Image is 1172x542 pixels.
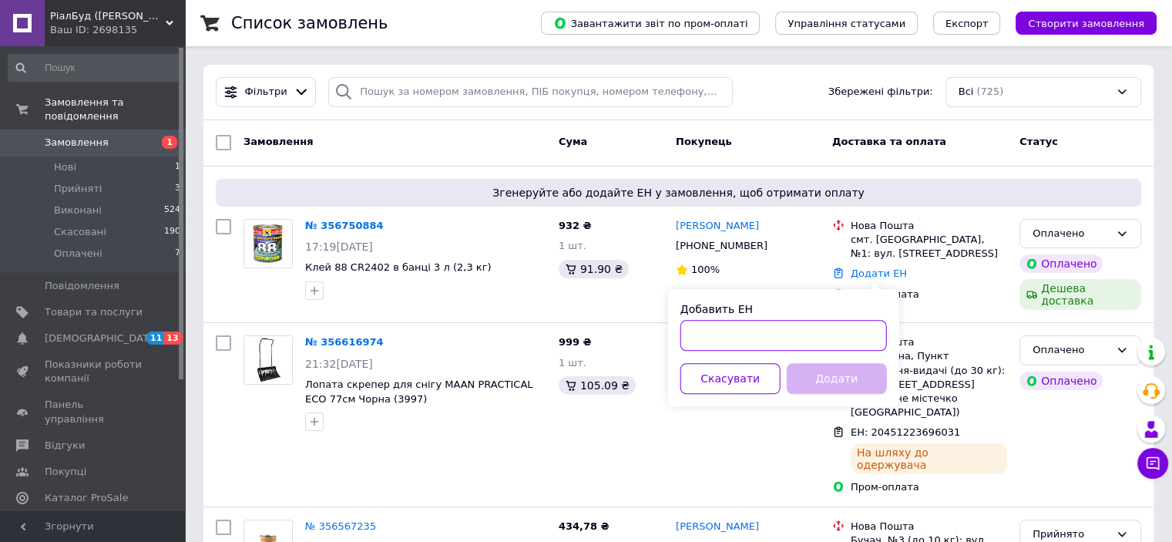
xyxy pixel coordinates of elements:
input: Пошук за номером замовлення, ПІБ покупця, номером телефону, Email, номером накладної [328,77,733,107]
span: (725) [976,86,1003,97]
span: 17:19[DATE] [305,241,373,253]
div: Ваш ID: 2698135 [50,23,185,37]
span: Управління статусами [787,18,905,29]
div: Дешева доставка [1019,279,1141,310]
span: Оплачені [54,247,102,261]
div: Нова Пошта [851,520,1007,534]
span: ЕН: 20451223696031 [851,426,960,438]
a: [PERSON_NAME] [676,219,759,234]
img: Фото товару [244,336,292,384]
button: Скасувати [680,363,781,394]
button: Завантажити звіт по пром-оплаті [541,12,760,35]
button: Експорт [933,12,1001,35]
a: Створити замовлення [1000,17,1157,29]
span: 1 [162,136,177,149]
span: Виконані [54,204,102,217]
div: Пром-оплата [851,480,1007,494]
a: [PERSON_NAME] [676,520,759,534]
span: Показники роботи компанії [45,358,143,385]
button: Чат з покупцем [1137,448,1168,479]
span: Замовлення [243,136,313,147]
a: № 356567235 [305,520,376,532]
span: Доставка та оплата [832,136,946,147]
span: Панель управління [45,398,143,426]
span: Всі [959,85,974,99]
span: [DEMOGRAPHIC_DATA] [45,332,159,345]
div: 105.09 ₴ [559,376,636,395]
span: Товари та послуги [45,305,143,319]
span: Завантажити звіт по пром-оплаті [553,16,747,30]
span: 1 шт. [559,240,586,251]
button: Створити замовлення [1016,12,1157,35]
span: Замовлення та повідомлення [45,96,185,123]
span: 11 [146,332,164,345]
span: Cума [559,136,587,147]
span: Прийняті [54,182,102,196]
span: Каталог ProSale [45,491,128,505]
span: Повідомлення [45,279,119,293]
span: Відгуки [45,439,85,453]
div: с. Осещина, Пункт приймання-видачі (до 30 кг): вул. [STREET_ADDRESS] (Котеджне містечко [GEOGRAPH... [851,349,1007,419]
span: 13 [164,332,182,345]
button: Управління статусами [775,12,918,35]
span: 21:32[DATE] [305,358,373,370]
h1: Список замовлень [231,14,388,32]
span: Замовлення [45,136,109,150]
span: 7 [175,247,180,261]
div: На шляху до одержувача [851,443,1007,474]
a: Додати ЕН [851,268,907,279]
div: Пром-оплата [851,288,1007,301]
input: Пошук [8,54,182,82]
div: Оплачено [1033,226,1110,242]
span: 1 [175,160,180,174]
span: Фільтри [245,85,287,99]
div: смт. [GEOGRAPHIC_DATA], №1: вул. [STREET_ADDRESS] [851,233,1007,261]
span: 3 [175,182,180,196]
span: 434,78 ₴ [559,520,610,532]
label: Добавить ЕН [680,303,753,315]
a: № 356750884 [305,220,384,231]
span: 932 ₴ [559,220,592,231]
span: 999 ₴ [559,336,592,348]
span: 190 [164,225,180,239]
span: 1 шт. [559,357,586,369]
span: Збережені фільтри: [828,85,933,99]
div: Нова Пошта [851,335,1007,349]
span: 524 [164,204,180,217]
a: Фото товару [243,219,293,268]
div: 91.90 ₴ [559,260,629,278]
span: 100% [691,264,720,275]
div: Оплачено [1019,372,1103,390]
span: Статус [1019,136,1058,147]
a: Фото товару [243,335,293,385]
div: Оплачено [1033,342,1110,359]
span: Покупці [45,465,86,479]
img: Фото товару [244,220,292,268]
div: [PHONE_NUMBER] [673,236,771,256]
a: № 356616974 [305,336,384,348]
span: Створити замовлення [1028,18,1144,29]
span: Нові [54,160,76,174]
span: Скасовані [54,225,106,239]
span: Згенеруйте або додайте ЕН у замовлення, щоб отримати оплату [222,185,1135,200]
div: Нова Пошта [851,219,1007,233]
span: Покупець [676,136,732,147]
a: Лопата скрепер для снігу MAAN PRACTICAL ECO 77см Чорна (3997) [305,379,532,405]
span: Експорт [945,18,989,29]
div: Оплачено [1019,254,1103,273]
a: Клей 88 CR2402 в банці 3 л (2,3 кг) [305,261,491,273]
span: РіалБуд (ФОП Кавецький Ю.І.) [50,9,166,23]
